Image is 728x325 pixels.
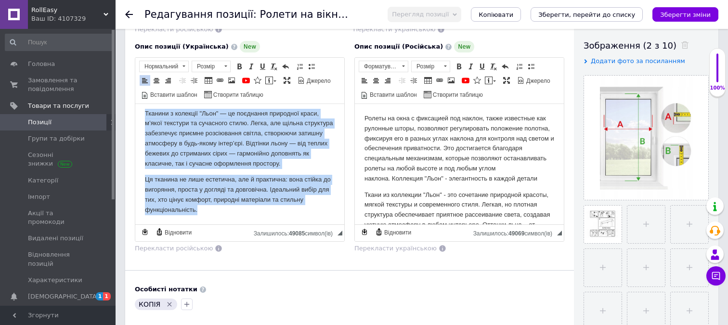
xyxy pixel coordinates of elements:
[354,43,443,50] span: Опис позиції (Російська)
[203,89,265,100] a: Створити таблицю
[10,71,199,111] p: Ця тканина не лише естетична, але й практична: вона стійка до вигоряння, проста у догляді та довг...
[296,75,332,86] a: Джерело
[454,41,474,52] span: New
[359,89,418,100] a: Вставити шаблон
[460,75,471,86] a: Додати відео з YouTube
[192,61,221,72] span: Розмір
[282,75,292,86] a: Максимізувати
[359,61,408,72] a: Форматування
[431,91,483,99] span: Створити таблицю
[254,228,338,237] div: Кiлькiсть символiв
[264,75,278,86] a: Вставити повідомлення
[355,104,564,224] iframe: Редактор, 356775B9-F566-4887-B65F-6280185FD91D
[392,11,449,18] span: Перегляд позиції
[591,57,685,65] span: Додати фото за посиланням
[28,134,85,143] span: Групи та добірки
[28,250,89,268] span: Відновлення позицій
[359,227,370,237] a: Зробити резервну копію зараз
[28,118,52,127] span: Позиції
[96,292,104,300] span: 1
[465,61,476,72] a: Курсив (⌘+I)
[446,75,456,86] a: Зображення
[706,266,726,286] button: Чат з покупцем
[240,41,260,52] span: New
[135,104,344,224] iframe: Редактор, 26A696FB-D79C-4F5F-80CC-0A651C49D084
[31,14,116,23] div: Ваш ID: 4107329
[477,61,487,72] a: Підкреслений (⌘+U)
[423,75,433,86] a: Таблиця
[135,286,197,293] b: Особисті нотатки
[163,229,192,237] span: Відновити
[28,176,58,185] span: Категорії
[103,292,111,300] span: 1
[660,11,711,18] i: Зберегти зміни
[500,61,510,72] a: Повернути (⌘+Z)
[408,75,419,86] a: Збільшити відступ
[28,193,50,201] span: Імпорт
[434,75,445,86] a: Вставити/Редагувати посилання (⌘+L)
[652,7,718,22] button: Зберегти зміни
[28,60,55,68] span: Головна
[382,75,393,86] a: По правому краю
[10,5,199,65] p: Тканини з колекції "Льон" — це поєднання природної краси, м’якої текстури та сучасного стилю. Лег...
[192,61,231,72] a: Розмір
[516,75,552,86] a: Джерело
[411,61,450,72] a: Розмір
[189,75,199,86] a: Збільшити відступ
[280,61,291,72] a: Повернути (⌘+Z)
[241,75,251,86] a: Додати відео з YouTube
[710,85,725,91] div: 100%
[525,77,550,85] span: Джерело
[538,11,635,18] i: Зберегти, перейти до списку
[269,61,279,72] a: Видалити форматування
[412,61,441,72] span: Розмір
[422,89,484,100] a: Створити таблицю
[125,11,133,18] div: Повернутися назад
[354,245,437,252] span: Перекласти українською
[501,75,512,86] a: Максимізувати
[151,75,162,86] a: По центру
[295,61,305,72] a: Вставити/видалити нумерований список
[28,276,82,285] span: Характеристики
[28,234,83,243] span: Видалені позиції
[368,91,417,99] span: Вставити шаблон
[472,75,482,86] a: Вставити іконку
[397,75,407,86] a: Зменшити відступ
[28,209,89,226] span: Акції та промокоди
[28,151,89,168] span: Сезонні знижки
[289,230,305,237] span: 49085
[383,229,411,237] span: Відновити
[140,61,179,72] span: Нормальний
[154,227,193,237] a: Відновити
[140,227,150,237] a: Зробити резервну копію зараз
[246,61,256,72] a: Курсив (⌘+I)
[140,89,199,100] a: Вставити шаблон
[531,7,643,22] button: Зберегти, перейти до списку
[557,231,562,235] span: Потягніть для зміни розмірів
[479,11,513,18] span: Копіювати
[257,61,268,72] a: Підкреслений (⌘+U)
[338,231,342,235] span: Потягніть для зміни розмірів
[584,39,709,52] div: Зображення (2 з 10)
[226,75,237,86] a: Зображення
[203,75,214,86] a: Таблиця
[306,61,317,72] a: Вставити/видалити маркований список
[10,86,199,156] p: Ткани из коллекции "Льон" - это сочетание природной красоты, мягкой текстуры и современного стиля...
[140,75,150,86] a: По лівому краю
[508,230,524,237] span: 49069
[139,61,189,72] a: Нормальний
[234,61,245,72] a: Жирний (⌘+B)
[135,245,213,252] span: Перекласти російською
[215,75,225,86] a: Вставити/Редагувати посилання (⌘+L)
[135,43,229,50] span: Опис позиції (Українська)
[359,75,370,86] a: По лівому краю
[305,77,331,85] span: Джерело
[454,61,464,72] a: Жирний (⌘+B)
[28,76,89,93] span: Замовлення та повідомлення
[709,48,726,97] div: 100% Якість заповнення
[488,61,499,72] a: Видалити форматування
[28,102,89,110] span: Товари та послуги
[163,75,173,86] a: По правому краю
[353,26,436,33] span: Перекласти українською
[212,91,263,99] span: Створити таблицю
